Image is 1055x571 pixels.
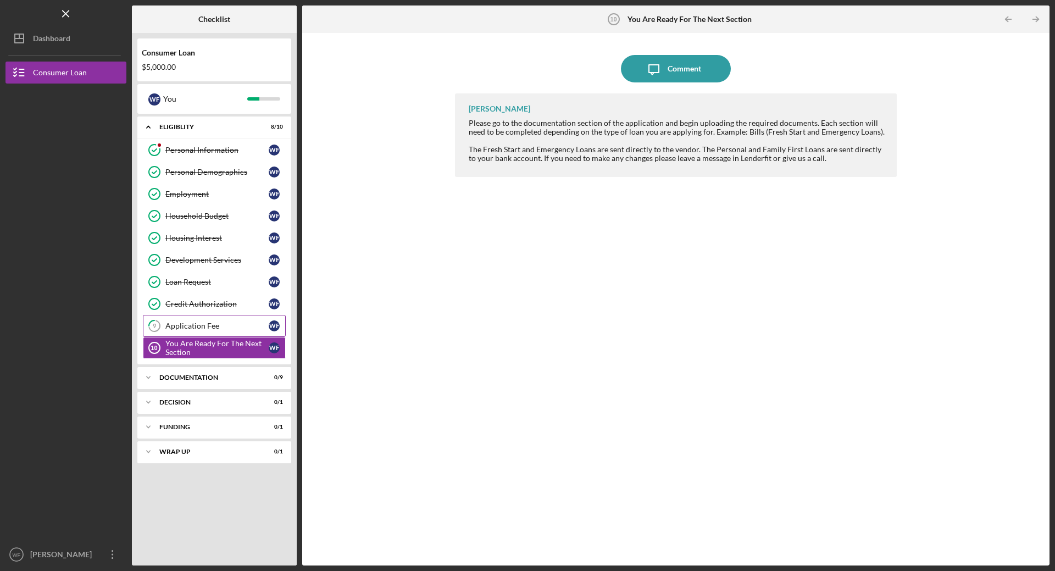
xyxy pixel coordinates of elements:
button: WF[PERSON_NAME] [5,544,126,566]
div: 0 / 1 [263,424,283,430]
a: Housing InterestWF [143,227,286,249]
text: WF [13,552,21,558]
div: Personal Information [165,146,269,154]
div: $5,000.00 [142,63,287,71]
div: W F [148,93,160,106]
div: Dashboard [33,27,70,52]
div: The Fresh Start and Emergency Loans are sent directly to the vendor. The Personal and Family Firs... [469,145,886,163]
div: [PERSON_NAME] [27,544,99,568]
div: Development Services [165,256,269,264]
div: Household Budget [165,212,269,220]
div: W F [269,320,280,331]
b: Checklist [198,15,230,24]
tspan: 10 [151,345,157,351]
div: You Are Ready For The Next Section [165,339,269,357]
div: W F [269,167,280,178]
div: Eligiblity [159,124,256,130]
div: W F [269,189,280,199]
div: W F [269,276,280,287]
div: Employment [165,190,269,198]
button: Consumer Loan [5,62,126,84]
div: Consumer Loan [142,48,287,57]
a: Personal DemographicsWF [143,161,286,183]
div: Application Fee [165,321,269,330]
a: Credit AuthorizationWF [143,293,286,315]
div: Funding [159,424,256,430]
div: Comment [668,55,701,82]
button: Dashboard [5,27,126,49]
div: W F [269,342,280,353]
a: EmploymentWF [143,183,286,205]
div: W F [269,254,280,265]
div: You [163,90,247,108]
div: Housing Interest [165,234,269,242]
div: Please go to the documentation section of the application and begin uploading the required docume... [469,119,886,136]
div: [PERSON_NAME] [469,104,530,113]
div: Wrap up [159,448,256,455]
div: 8 / 10 [263,124,283,130]
div: Decision [159,399,256,406]
div: Documentation [159,374,256,381]
button: Comment [621,55,731,82]
a: Development ServicesWF [143,249,286,271]
div: W F [269,210,280,221]
a: Loan RequestWF [143,271,286,293]
a: Personal InformationWF [143,139,286,161]
a: 10You Are Ready For The Next SectionWF [143,337,286,359]
div: 0 / 9 [263,374,283,381]
a: Household BudgetWF [143,205,286,227]
div: Consumer Loan [33,62,87,86]
tspan: 10 [610,16,617,23]
div: 0 / 1 [263,448,283,455]
div: W F [269,145,280,156]
div: Loan Request [165,278,269,286]
div: 0 / 1 [263,399,283,406]
div: Credit Authorization [165,300,269,308]
b: You Are Ready For The Next Section [628,15,752,24]
tspan: 9 [153,323,157,330]
a: 9Application FeeWF [143,315,286,337]
div: Personal Demographics [165,168,269,176]
div: W F [269,298,280,309]
div: W F [269,232,280,243]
